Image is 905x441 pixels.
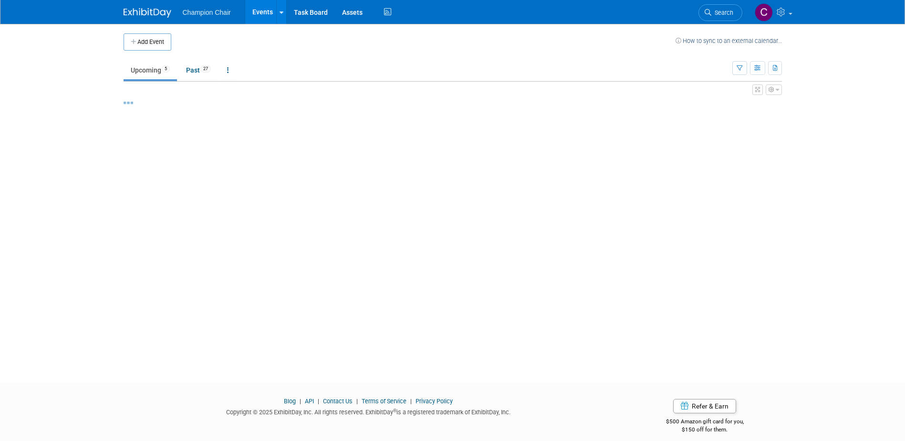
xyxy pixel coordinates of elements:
[200,65,211,73] span: 27
[628,426,782,434] div: $150 off for them.
[297,398,303,405] span: |
[755,3,773,21] img: Chris Kiscellus
[354,398,360,405] span: |
[179,61,218,79] a: Past27
[408,398,414,405] span: |
[362,398,406,405] a: Terms of Service
[124,33,171,51] button: Add Event
[162,65,170,73] span: 5
[284,398,296,405] a: Blog
[698,4,742,21] a: Search
[315,398,322,405] span: |
[416,398,453,405] a: Privacy Policy
[711,9,733,16] span: Search
[124,102,133,104] img: loading...
[393,408,396,413] sup: ®
[124,406,614,417] div: Copyright © 2025 ExhibitDay, Inc. All rights reserved. ExhibitDay is a registered trademark of Ex...
[628,411,782,433] div: $500 Amazon gift card for you,
[676,37,782,44] a: How to sync to an external calendar...
[673,399,736,413] a: Refer & Earn
[183,9,231,16] span: Champion Chair
[323,398,353,405] a: Contact Us
[124,61,177,79] a: Upcoming5
[305,398,314,405] a: API
[124,8,171,18] img: ExhibitDay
